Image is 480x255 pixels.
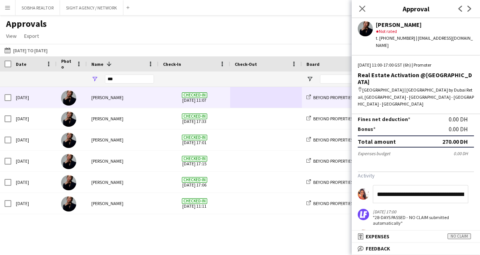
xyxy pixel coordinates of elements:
img: Mey Nory [61,175,76,190]
div: 270.00 DH [442,138,468,145]
div: [DATE] 11:00-17:00 GST (6h) | Promoter [358,62,474,68]
div: Real Estate Activation @[GEOGRAPHIC_DATA] [358,72,474,85]
span: BEYOND PROPERTIES/ OMNIYAT [313,179,373,185]
mat-expansion-panel-header: Feedback [352,243,480,254]
span: BEYOND PROPERTIES/ OMNIYAT [313,116,373,121]
span: BEYOND PROPERTIES/ OMNIYAT [313,95,373,100]
span: BEYOND PROPERTIES/ OMNIYAT [313,137,373,143]
a: BEYOND PROPERTIES/ OMNIYAT [306,179,373,185]
label: Fines net deduction [358,116,410,123]
div: [PERSON_NAME] [87,87,158,108]
span: Photo [61,58,73,70]
span: BEYOND PROPERTIES/ OMNIYAT [313,201,373,206]
div: [DATE] [11,87,57,108]
input: Name Filter Input [105,75,154,84]
span: Feedback [366,245,390,252]
span: [DATE] 17:15 [163,151,226,171]
a: View [3,31,20,41]
img: Mey Nory [61,196,76,211]
span: [DATE] 17:01 [163,129,226,150]
div: 0.00 DH [449,126,474,132]
div: [DATE] 11:07 [373,230,401,235]
label: Bonus [358,126,375,132]
span: No claim [448,233,471,239]
div: 0.00 DH [454,151,474,156]
img: Mey Nory [61,133,76,148]
div: [DATE] [11,172,57,193]
span: Date [16,61,26,67]
span: [DATE] 17:33 [163,108,226,129]
span: [DATE] 11:07 [163,87,226,108]
button: SIGHT AGENCY / NETWORK [60,0,123,15]
a: BEYOND PROPERTIES/ OMNIYAT [306,158,373,164]
div: [DATE] [11,108,57,129]
mat-expansion-panel-header: ExpensesNo claim [352,231,480,242]
span: View [6,33,17,39]
div: [PERSON_NAME] [376,21,474,28]
span: Board [306,61,320,67]
div: [DATE] [11,193,57,214]
span: Checked-in [182,177,207,183]
span: Check-Out [235,61,257,67]
div: [DATE] 17:00 [373,209,451,215]
div: t. [PHONE_NUMBER] | [EMAIL_ADDRESS][DOMAIN_NAME] [376,35,474,48]
span: Checked-in [182,135,207,140]
div: [PERSON_NAME] [87,129,158,150]
img: Mey Nory [61,154,76,169]
button: [DATE] to [DATE] [3,46,49,55]
button: SOBHA REALTOR [15,0,60,15]
div: Total amount [358,138,396,145]
img: logo.png [358,209,369,220]
a: BEYOND PROPERTIES/ OMNIYAT [306,95,373,100]
button: Open Filter Menu [306,76,313,82]
img: Mey Nory [61,112,76,127]
div: Not rated [376,28,474,35]
h3: Approval [352,4,480,14]
a: BEYOND PROPERTIES/ OMNIYAT [306,137,373,143]
span: [DATE] 11:11 [163,193,226,214]
span: [DATE] 17:06 [163,172,226,193]
a: Export [21,31,42,41]
div: [DATE] [11,151,57,171]
div: [PERSON_NAME] [87,172,158,193]
button: Open Filter Menu [91,76,98,82]
app-user-avatar: Mey Nory [358,230,369,241]
span: Checked-in [182,114,207,119]
span: Name [91,61,103,67]
span: Export [24,33,39,39]
span: BEYOND PROPERTIES/ OMNIYAT [313,158,373,164]
div: [PERSON_NAME] [87,151,158,171]
h3: Activity [358,172,474,179]
div: 0.00 DH [449,116,474,123]
div: Expenses budget [358,151,390,156]
input: Board Filter Input [320,75,373,84]
span: Check-In [163,61,181,67]
div: "28-DAYS PASSED - NO CLAIM submitted automatically" [373,215,451,226]
div: [DATE] [11,129,57,150]
span: Expenses [366,233,389,240]
a: BEYOND PROPERTIES/ OMNIYAT [306,201,373,206]
div: [GEOGRAPHIC_DATA] | [GEOGRAPHIC_DATA] by Dubai Retail, [GEOGRAPHIC_DATA] - [GEOGRAPHIC_DATA] - [G... [358,87,474,107]
span: Checked-in [182,92,207,98]
span: Checked-in [182,198,207,204]
div: [PERSON_NAME] [87,193,158,214]
div: [PERSON_NAME] [87,108,158,129]
span: Checked-in [182,156,207,162]
img: Mey Nory [61,90,76,106]
a: BEYOND PROPERTIES/ OMNIYAT [306,116,373,121]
